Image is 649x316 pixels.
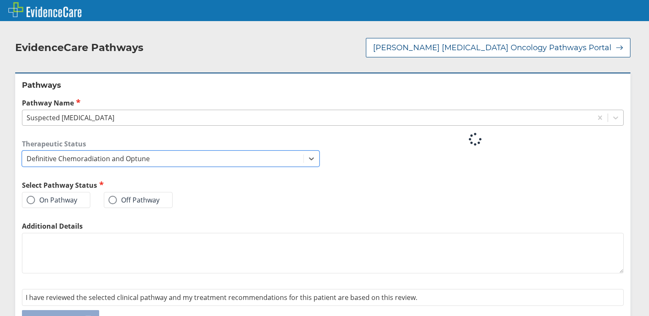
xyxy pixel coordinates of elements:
[8,2,81,17] img: EvidenceCare
[27,113,114,122] div: Suspected [MEDICAL_DATA]
[27,196,77,204] label: On Pathway
[15,41,143,54] h2: EvidenceCare Pathways
[22,139,319,149] label: Therapeutic Status
[26,293,417,302] span: I have reviewed the selected clinical pathway and my treatment recommendations for this patient a...
[108,196,160,204] label: Off Pathway
[22,80,624,90] h2: Pathways
[366,38,630,57] button: [PERSON_NAME] [MEDICAL_DATA] Oncology Pathways Portal
[22,98,624,108] label: Pathway Name
[22,180,319,190] h2: Select Pathway Status
[22,221,624,231] label: Additional Details
[373,43,611,53] span: [PERSON_NAME] [MEDICAL_DATA] Oncology Pathways Portal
